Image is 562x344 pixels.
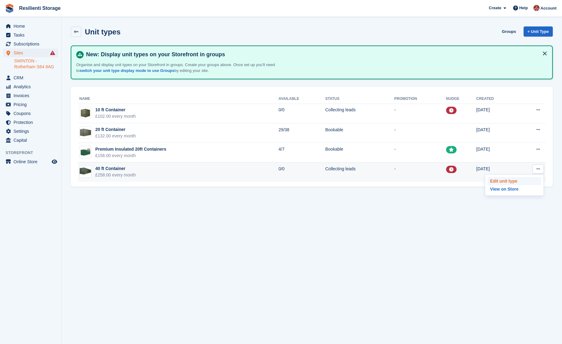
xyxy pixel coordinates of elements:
span: Home [14,22,50,30]
img: 20ft-removebg-preview.png [80,128,91,137]
span: Sites [14,49,50,57]
a: menu [3,73,58,82]
td: Bookable [325,123,394,143]
td: - [394,143,446,163]
a: menu [3,31,58,39]
td: 0/0 [279,104,325,123]
div: Premium Insulated 20ft Containers [95,146,166,152]
a: menu [3,82,58,91]
td: Collecting leads [325,104,394,123]
span: CRM [14,73,50,82]
a: menu [3,100,58,109]
div: £156.00 every month [95,152,166,159]
div: 10 ft Container [95,107,136,113]
th: Created [476,94,516,104]
img: 40ft-removebg-preview.png [80,167,91,176]
a: + Unit Type [524,26,553,37]
a: Edit unit type [488,177,541,185]
span: Capital [14,136,50,144]
img: 10ft-removebg-preview.png [80,109,91,117]
a: menu [3,157,58,166]
a: menu [3,22,58,30]
p: Organise and display unit types on your Storefront in groups. Create your groups above. Once set ... [76,62,291,74]
td: 4/7 [279,143,325,163]
a: Resilienti Storage [17,3,63,13]
td: 29/38 [279,123,325,143]
span: Coupons [14,109,50,118]
h2: Unit types [85,28,121,36]
div: £258.00 every month [95,172,136,178]
a: SWINTON - Rotherham S64 8AG [14,58,58,70]
td: 0/0 [279,162,325,182]
img: insulated-810x540.png [80,148,91,156]
span: Settings [14,127,50,136]
th: Status [325,94,394,104]
th: Name [78,94,279,104]
div: 40 ft Container [95,165,136,172]
span: Tasks [14,31,50,39]
span: Help [519,5,528,11]
span: Analytics [14,82,50,91]
td: Bookable [325,143,394,163]
td: - [394,123,446,143]
a: menu [3,49,58,57]
td: - [394,104,446,123]
a: menu [3,118,58,127]
td: [DATE] [476,104,516,123]
span: Protection [14,118,50,127]
th: Nudge [446,94,476,104]
img: stora-icon-8386f47178a22dfd0bd8f6a31ec36ba5ce8667c1dd55bd0f319d3a0aa187defe.svg [5,4,14,13]
img: Kerrie Whiteley [533,5,540,11]
th: Available [279,94,325,104]
td: Collecting leads [325,162,394,182]
a: menu [3,40,58,48]
a: menu [3,109,58,118]
a: Groups [499,26,518,37]
span: Online Store [14,157,50,166]
div: 20 ft Container [95,126,136,133]
a: menu [3,136,58,144]
span: Pricing [14,100,50,109]
div: £102.00 every month [95,113,136,120]
a: menu [3,127,58,136]
a: Preview store [51,158,58,165]
a: menu [3,91,58,100]
a: switch your unit type display mode to use Groups [80,68,174,73]
span: Account [540,5,556,11]
th: Promotion [394,94,446,104]
span: Subscriptions [14,40,50,48]
span: Invoices [14,91,50,100]
span: Create [489,5,501,11]
td: [DATE] [476,123,516,143]
i: Smart entry sync failures have occurred [50,50,55,55]
td: [DATE] [476,143,516,163]
a: View on Store [488,185,541,193]
td: [DATE] [476,162,516,182]
div: £132.00 every month [95,133,136,139]
span: Storefront [6,150,61,156]
td: - [394,162,446,182]
h4: New: Display unit types on your Storefront in groups [84,51,547,58]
